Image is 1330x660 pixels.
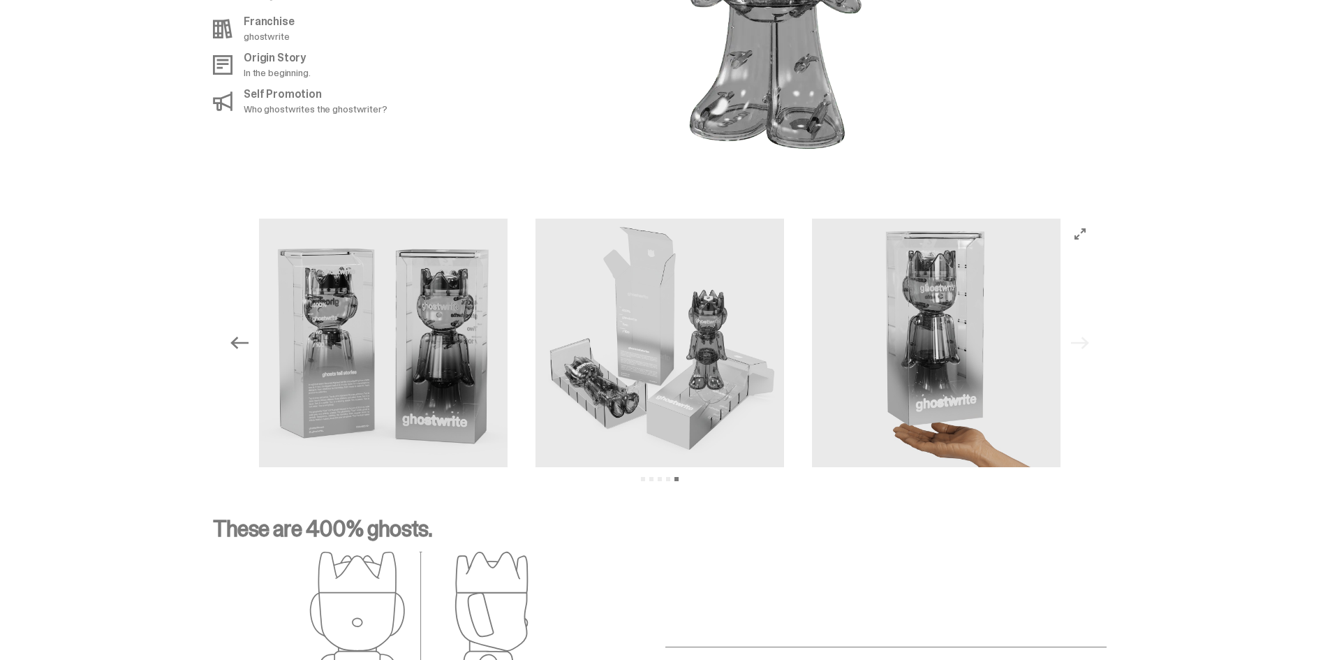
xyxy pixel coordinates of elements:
p: Franchise [244,16,295,27]
button: View slide 3 [658,477,662,481]
p: In the beginning. [244,68,311,78]
img: ghostwrite_Two_Media_12.png [259,219,508,467]
img: ghostwrite_Two_Media_13.png [535,219,784,467]
p: ghostwrite [244,31,295,41]
button: View slide 1 [641,477,645,481]
button: Previous [224,328,255,358]
p: Origin Story [244,52,311,64]
p: Who ghostwrites the ghostwriter? [244,104,387,114]
p: Self Promotion [244,89,387,100]
button: View slide 4 [666,477,670,481]
button: View full-screen [1072,226,1088,242]
p: These are 400% ghosts. [213,518,1107,551]
button: View slide 5 [674,477,679,481]
img: ghostwrite_Two_Media_14.png [812,219,1061,467]
button: View slide 2 [649,477,653,481]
